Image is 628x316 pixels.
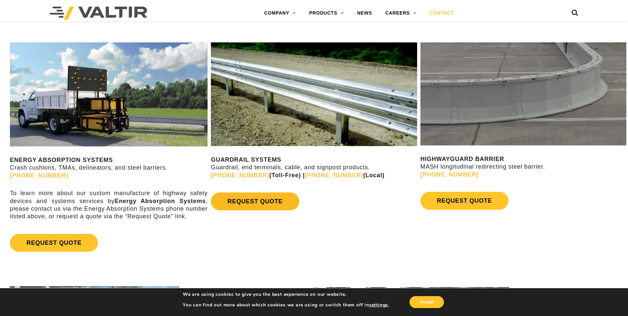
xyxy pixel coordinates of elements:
a: REQUEST QUOTE [10,234,98,252]
a: [PHONE_NUMBER] [420,171,479,178]
a: [PHONE_NUMBER] [305,172,363,179]
p: You can find out more about which cookies we are using or switch them off in . [183,302,389,308]
a: NEWS [351,7,379,20]
a: COMPANY [258,7,303,20]
button: settings [369,302,388,308]
strong: GUARDRAIL SYSTEMS [211,156,281,163]
p: To learn more about our custom manufacture of highway safety devices and systems services by , pl... [10,189,208,221]
p: MASH longitudinal redirecting steel barrier. [420,155,626,179]
strong: ENERGY ABSORPTION SYSTEMS [10,157,113,163]
strong: Energy Absorption Systems [115,198,206,204]
a: CONTACT [423,7,460,20]
button: Accept [410,296,444,308]
img: Guardrail Contact Us Page Image [211,42,417,146]
strong: HIGHWAYGUARD BARRIER [420,156,504,162]
a: [PHONE_NUMBER] [10,172,68,179]
p: We are using cookies to give you the best experience on our website. [183,291,389,297]
a: CAREERS [379,7,423,20]
p: Guardrail, end terminals, cable, and signpost products. [211,156,417,179]
a: REQUEST QUOTE [420,192,508,210]
a: [PHONE_NUMBER] [211,172,269,179]
p: Crash cushions, TMAs, delineators, and steel barriers. [10,156,208,180]
img: Valtir [50,7,147,20]
img: SS180M Contact Us Page Image [10,42,208,146]
a: REQUEST QUOTE [211,192,299,210]
a: PRODUCTS [303,7,351,20]
strong: (Toll-Free) | (Local) [211,172,384,179]
img: Radius-Barrier-Section-Highwayguard3 [420,42,626,145]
